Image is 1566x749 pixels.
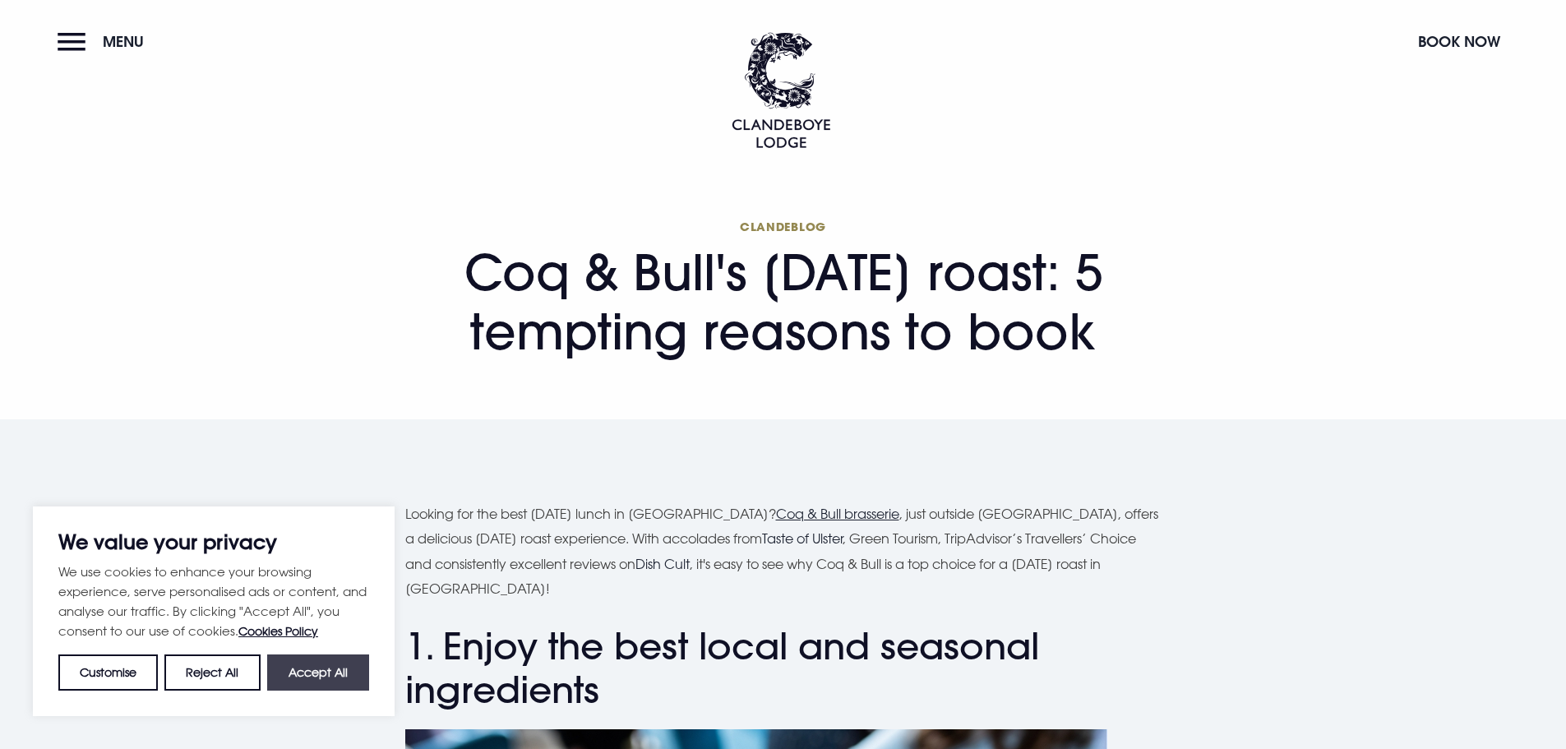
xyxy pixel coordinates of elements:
a: Cookies Policy [238,624,318,638]
span: Clandeblog [405,219,1162,234]
p: We value your privacy [58,532,369,552]
button: Book Now [1410,24,1508,59]
div: We value your privacy [33,506,395,716]
img: Clandeboye Lodge [732,32,830,148]
h2: 1. Enjoy the best local and seasonal ingredients [405,625,1162,712]
p: We use cookies to enhance your browsing experience, serve personalised ads or content, and analys... [58,562,369,641]
button: Customise [58,654,158,691]
button: Reject All [164,654,260,691]
h1: Coq & Bull's [DATE] roast: 5 tempting reasons to book [405,219,1162,361]
p: Looking for the best [DATE] lunch in [GEOGRAPHIC_DATA]? , just outside [GEOGRAPHIC_DATA], offers ... [405,502,1162,602]
a: Taste of Ulster [762,530,843,547]
a: Coq & Bull brasserie [776,506,899,522]
a: Dish Cult [635,556,690,572]
span: Menu [103,32,144,51]
button: Menu [58,24,152,59]
button: Accept All [267,654,369,691]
